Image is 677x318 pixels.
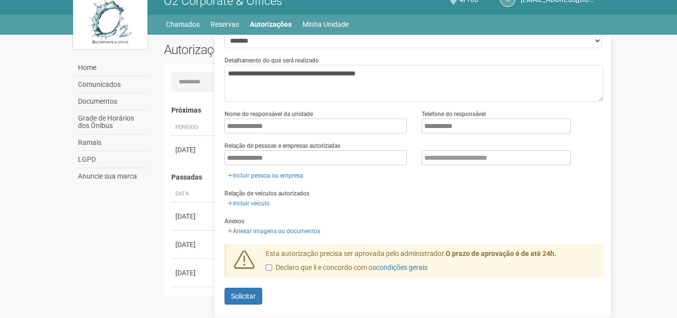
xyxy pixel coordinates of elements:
[75,76,149,93] a: Comunicados
[225,170,306,181] a: Incluir pessoa ou empresa
[225,110,313,119] label: Nome do responsável da unidade
[231,292,256,300] span: Solicitar
[302,17,349,31] a: Minha Unidade
[211,17,239,31] a: Reservas
[166,17,200,31] a: Chamados
[422,110,486,119] label: Telefone do responsável
[376,263,428,271] a: condições gerais
[258,249,604,278] div: Esta autorização precisa ser aprovada pelo administrador.
[266,264,272,271] input: Declaro que li e concordo com oscondições gerais
[75,151,149,168] a: LGPD
[225,288,262,305] button: Solicitar
[175,268,212,278] div: [DATE]
[225,217,244,226] label: Anexos
[164,42,376,57] h2: Autorizações
[175,145,212,155] div: [DATE]
[225,189,309,198] label: Relação de veículos autorizados
[75,134,149,151] a: Ramais
[225,226,323,237] a: Anexar imagens ou documentos
[171,186,216,202] th: Data
[171,174,597,181] h4: Passadas
[75,168,149,185] a: Anuncie sua marca
[175,240,212,250] div: [DATE]
[75,60,149,76] a: Home
[75,110,149,134] a: Grade de Horários dos Ônibus
[75,93,149,110] a: Documentos
[225,198,273,209] a: Incluir veículo
[225,141,340,150] label: Relação de pessoas e empresas autorizadas
[225,56,319,65] label: Detalhamento do que será realizado
[266,263,428,273] label: Declaro que li e concordo com os
[171,120,216,136] th: Período
[250,17,292,31] a: Autorizações
[175,211,212,221] div: [DATE]
[446,250,556,257] strong: O prazo de aprovação é de até 24h.
[171,107,597,114] h4: Próximas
